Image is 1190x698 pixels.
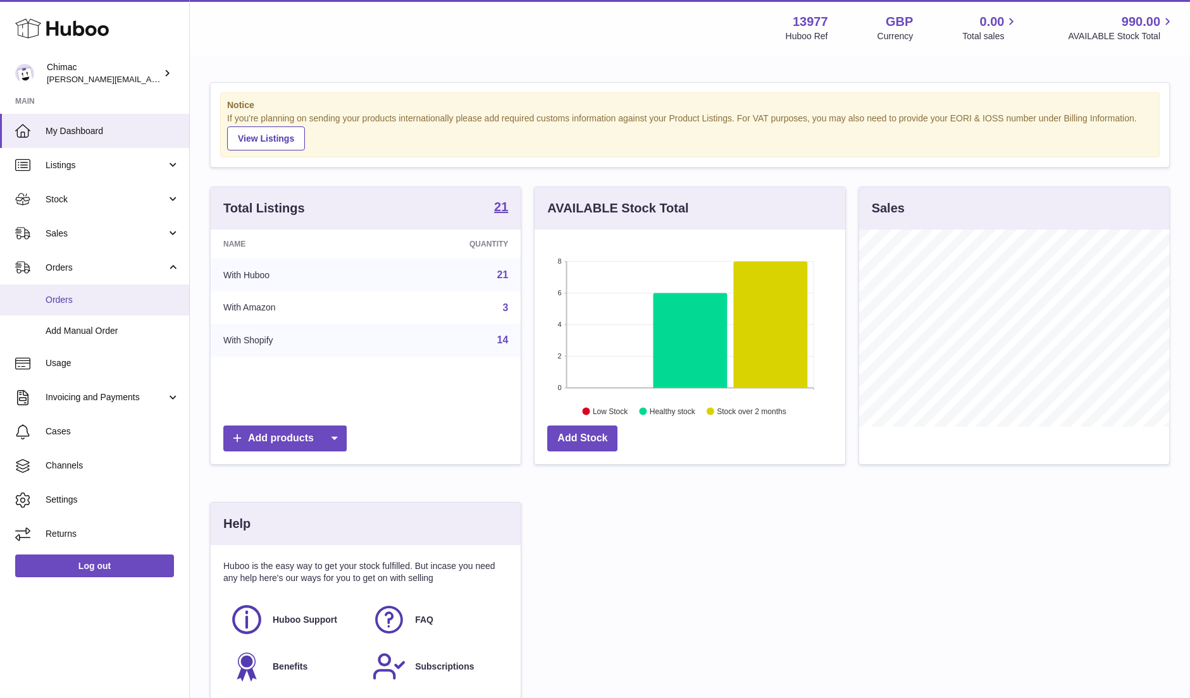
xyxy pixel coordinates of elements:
[230,649,359,683] a: Benefits
[494,200,508,216] a: 21
[230,603,359,637] a: Huboo Support
[46,494,180,506] span: Settings
[227,99,1153,111] strong: Notice
[223,515,251,532] h3: Help
[46,426,180,438] span: Cases
[494,200,508,213] strong: 21
[47,74,254,84] span: [PERSON_NAME][EMAIL_ADDRESS][DOMAIN_NAME]
[877,30,914,42] div: Currency
[1068,13,1175,42] a: 990.00 AVAILABLE Stock Total
[273,614,337,626] span: Huboo Support
[46,528,180,540] span: Returns
[415,614,433,626] span: FAQ
[793,13,828,30] strong: 13977
[558,257,562,265] text: 8
[273,661,307,673] span: Benefits
[872,200,905,217] h3: Sales
[415,661,474,673] span: Subscriptions
[46,228,166,240] span: Sales
[717,407,786,415] text: Stock over 2 months
[46,391,166,403] span: Invoicing and Payments
[211,230,380,259] th: Name
[593,407,628,415] text: Low Stock
[227,113,1153,150] div: If you're planning on sending your products internationally please add required customs informati...
[558,289,562,297] text: 6
[227,126,305,150] a: View Listings
[46,325,180,337] span: Add Manual Order
[223,560,508,584] p: Huboo is the easy way to get your stock fulfilled. But incase you need any help here's our ways f...
[211,324,380,357] td: With Shopify
[15,554,174,577] a: Log out
[211,291,380,324] td: With Amazon
[372,649,502,683] a: Subscriptions
[46,294,180,306] span: Orders
[547,426,617,451] a: Add Stock
[372,603,502,637] a: FAQ
[886,13,913,30] strong: GBP
[211,259,380,291] td: With Huboo
[547,200,688,217] h3: AVAILABLE Stock Total
[558,352,562,360] text: 2
[558,321,562,328] text: 4
[786,30,828,42] div: Huboo Ref
[497,334,509,345] a: 14
[962,30,1019,42] span: Total sales
[558,384,562,391] text: 0
[46,460,180,472] span: Channels
[46,193,166,205] span: Stock
[962,13,1019,42] a: 0.00 Total sales
[47,61,161,85] div: Chimac
[980,13,1005,30] span: 0.00
[46,357,180,369] span: Usage
[497,269,509,280] a: 21
[1068,30,1175,42] span: AVAILABLE Stock Total
[1122,13,1160,30] span: 990.00
[223,426,347,451] a: Add products
[46,125,180,137] span: My Dashboard
[46,262,166,274] span: Orders
[15,64,34,83] img: ellen@chimac.ie
[223,200,305,217] h3: Total Listings
[380,230,521,259] th: Quantity
[650,407,696,415] text: Healthy stock
[46,159,166,171] span: Listings
[502,302,508,313] a: 3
